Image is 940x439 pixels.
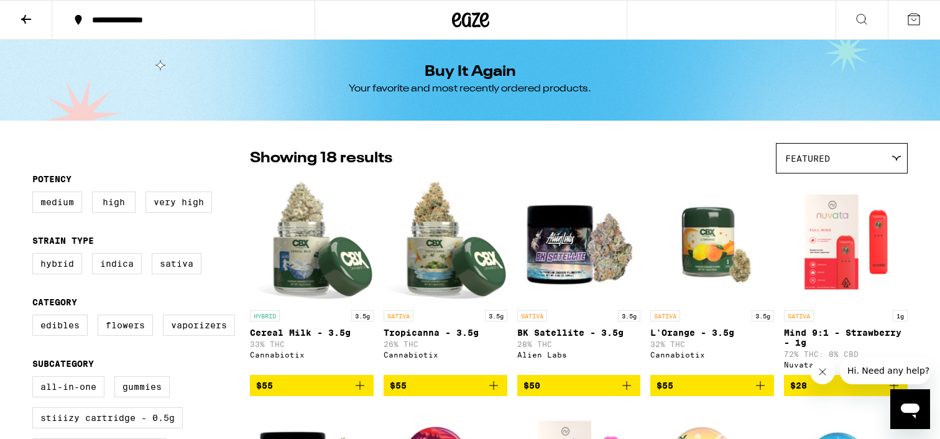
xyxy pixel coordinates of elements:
[250,310,280,321] p: HYBRID
[784,361,908,369] div: Nuvata ([GEOGRAPHIC_DATA])
[250,375,374,396] button: Add to bag
[650,351,774,359] div: Cannabiotix
[250,328,374,338] p: Cereal Milk - 3.5g
[517,310,547,321] p: SATIVA
[349,82,591,96] div: Your favorite and most recently ordered products.
[517,340,641,348] p: 28% THC
[785,154,830,164] span: Featured
[790,381,807,390] span: $28
[32,359,94,369] legend: Subcategory
[784,180,908,304] img: Nuvata (CA) - Mind 9:1 - Strawberry - 1g
[657,381,673,390] span: $55
[517,375,641,396] button: Add to bag
[250,180,374,375] a: Open page for Cereal Milk - 3.5g from Cannabiotix
[32,174,71,184] legend: Potency
[145,192,212,213] label: Very High
[250,180,374,304] img: Cannabiotix - Cereal Milk - 3.5g
[256,381,273,390] span: $55
[163,315,235,336] label: Vaporizers
[784,328,908,348] p: Mind 9:1 - Strawberry - 1g
[523,381,540,390] span: $50
[840,357,930,384] iframe: Message from company
[92,253,142,274] label: Indica
[384,351,507,359] div: Cannabiotix
[32,297,77,307] legend: Category
[752,310,774,321] p: 3.5g
[810,359,835,384] iframe: Close message
[784,310,814,321] p: SATIVA
[893,310,908,321] p: 1g
[517,328,641,338] p: BK Satellite - 3.5g
[784,350,908,358] p: 72% THC: 8% CBD
[98,315,153,336] label: Flowers
[32,315,88,336] label: Edibles
[32,376,104,397] label: All-In-One
[485,310,507,321] p: 3.5g
[250,148,392,169] p: Showing 18 results
[384,340,507,348] p: 26% THC
[384,180,507,304] img: Cannabiotix - Tropicanna - 3.5g
[650,180,774,304] img: Cannabiotix - L'Orange - 3.5g
[784,180,908,375] a: Open page for Mind 9:1 - Strawberry - 1g from Nuvata (CA)
[650,328,774,338] p: L'Orange - 3.5g
[32,407,183,428] label: STIIIZY Cartridge - 0.5g
[92,192,136,213] label: High
[517,351,641,359] div: Alien Labs
[384,328,507,338] p: Tropicanna - 3.5g
[650,375,774,396] button: Add to bag
[650,340,774,348] p: 32% THC
[250,351,374,359] div: Cannabiotix
[425,65,516,80] h1: Buy It Again
[250,340,374,348] p: 33% THC
[618,310,640,321] p: 3.5g
[517,180,641,375] a: Open page for BK Satellite - 3.5g from Alien Labs
[152,253,201,274] label: Sativa
[517,180,641,304] img: Alien Labs - BK Satellite - 3.5g
[32,192,82,213] label: Medium
[32,253,82,274] label: Hybrid
[650,180,774,375] a: Open page for L'Orange - 3.5g from Cannabiotix
[650,310,680,321] p: SATIVA
[32,236,94,246] legend: Strain Type
[351,310,374,321] p: 3.5g
[890,389,930,429] iframe: Button to launch messaging window
[384,375,507,396] button: Add to bag
[384,180,507,375] a: Open page for Tropicanna - 3.5g from Cannabiotix
[390,381,407,390] span: $55
[384,310,413,321] p: SATIVA
[784,375,908,396] button: Add to bag
[114,376,170,397] label: Gummies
